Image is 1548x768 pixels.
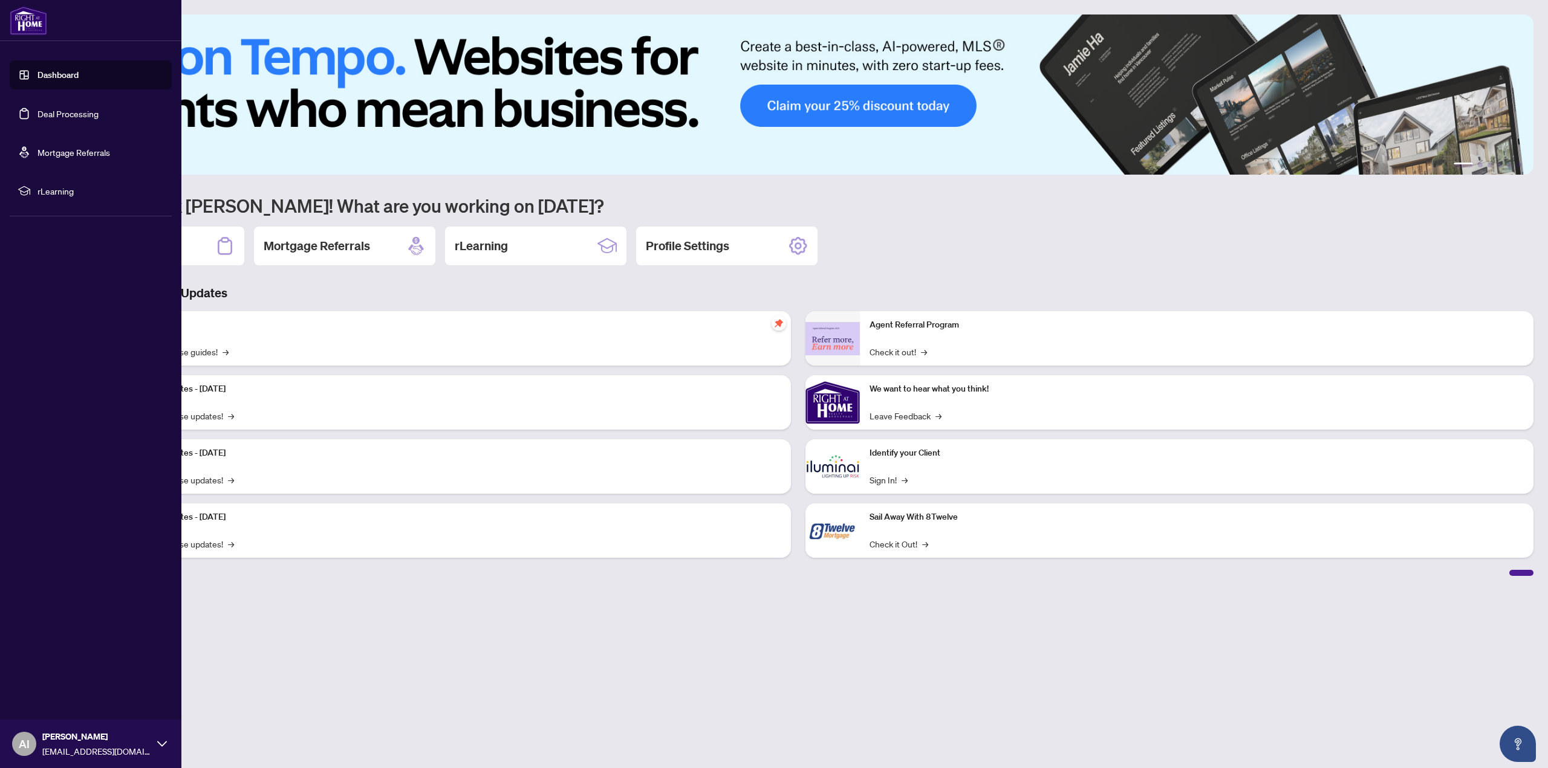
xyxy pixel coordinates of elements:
h2: Profile Settings [646,237,729,254]
span: → [228,473,234,486]
img: Sail Away With 8Twelve [805,503,860,558]
button: 1 [1454,163,1473,167]
p: Platform Updates - [DATE] [127,382,781,396]
span: → [228,409,234,422]
a: Dashboard [37,69,79,80]
button: 3 [1488,163,1492,167]
p: We want to hear what you think! [870,382,1524,396]
span: [EMAIL_ADDRESS][DOMAIN_NAME] [42,744,151,758]
p: Agent Referral Program [870,318,1524,332]
span: → [902,473,908,486]
span: → [223,345,229,358]
a: Leave Feedback→ [870,409,941,422]
p: Platform Updates - [DATE] [127,511,781,524]
h3: Brokerage & Industry Updates [63,285,1533,302]
img: logo [10,6,47,35]
span: → [922,537,928,550]
img: We want to hear what you think! [805,375,860,430]
button: 6 [1517,163,1521,167]
img: Slide 0 [63,15,1533,175]
a: Check it Out!→ [870,537,928,550]
span: pushpin [772,316,786,331]
h2: rLearning [455,237,508,254]
p: Platform Updates - [DATE] [127,447,781,460]
span: → [921,345,927,358]
span: → [228,537,234,550]
span: [PERSON_NAME] [42,730,151,743]
button: Open asap [1500,726,1536,762]
span: AI [19,735,30,752]
button: 4 [1497,163,1502,167]
a: Sign In!→ [870,473,908,486]
p: Sail Away With 8Twelve [870,511,1524,524]
button: 2 [1478,163,1483,167]
span: → [935,409,941,422]
a: Deal Processing [37,108,99,119]
img: Identify your Client [805,439,860,494]
p: Self-Help [127,318,781,332]
p: Identify your Client [870,447,1524,460]
img: Agent Referral Program [805,322,860,355]
h1: Welcome back [PERSON_NAME]! What are you working on [DATE]? [63,194,1533,217]
span: rLearning [37,184,163,198]
button: 5 [1507,163,1512,167]
h2: Mortgage Referrals [264,237,370,254]
a: Check it out!→ [870,345,927,358]
a: Mortgage Referrals [37,147,110,158]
